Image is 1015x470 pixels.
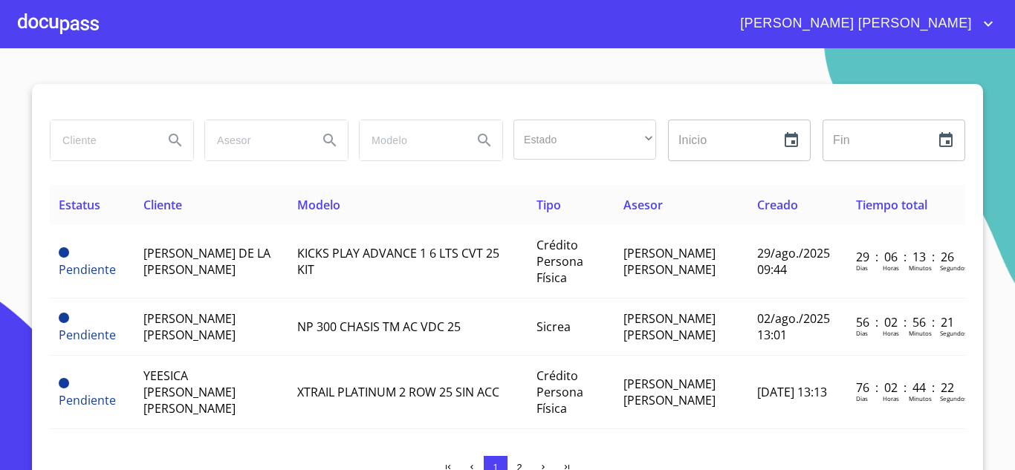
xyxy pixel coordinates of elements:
p: Minutos [909,329,932,337]
p: Segundos [940,394,967,402]
span: Pendiente [59,392,116,408]
span: Pendiente [59,327,116,343]
span: Tiempo total [856,197,927,213]
p: Horas [883,394,899,402]
span: KICKS PLAY ADVANCE 1 6 LTS CVT 25 KIT [297,245,499,278]
span: [PERSON_NAME] [PERSON_NAME] [623,310,716,343]
p: 76 : 02 : 44 : 22 [856,379,956,396]
button: Search [467,123,502,158]
p: 56 : 02 : 56 : 21 [856,314,956,330]
span: [PERSON_NAME] [PERSON_NAME] [729,12,979,36]
span: Estatus [59,197,100,213]
button: account of current user [729,12,997,36]
span: Creado [757,197,798,213]
span: [PERSON_NAME] [PERSON_NAME] [623,245,716,278]
span: Pendiente [59,247,69,258]
span: NP 300 CHASIS TM AC VDC 25 [297,319,461,335]
p: Minutos [909,264,932,272]
input: search [360,120,461,160]
span: Pendiente [59,313,69,323]
span: YEESICA [PERSON_NAME] [PERSON_NAME] [143,368,236,417]
p: Dias [856,394,868,402]
div: ​ [513,120,656,160]
span: [DATE] 13:13 [757,384,827,400]
span: 02/ago./2025 13:01 [757,310,830,343]
input: search [51,120,152,160]
span: Pendiente [59,378,69,388]
p: Segundos [940,264,967,272]
p: Segundos [940,329,967,337]
span: Crédito Persona Física [536,237,583,286]
span: Pendiente [59,261,116,278]
p: Dias [856,264,868,272]
span: Asesor [623,197,663,213]
span: [PERSON_NAME] DE LA [PERSON_NAME] [143,245,270,278]
p: Horas [883,329,899,337]
span: Crédito Persona Física [536,368,583,417]
span: [PERSON_NAME] [PERSON_NAME] [143,310,236,343]
span: Modelo [297,197,340,213]
span: Cliente [143,197,182,213]
span: 29/ago./2025 09:44 [757,245,830,278]
button: Search [158,123,193,158]
span: Tipo [536,197,561,213]
p: Horas [883,264,899,272]
p: Minutos [909,394,932,402]
span: XTRAIL PLATINUM 2 ROW 25 SIN ACC [297,384,499,400]
p: Dias [856,329,868,337]
button: Search [312,123,348,158]
span: [PERSON_NAME] [PERSON_NAME] [623,376,716,408]
span: Sicrea [536,319,571,335]
input: search [205,120,306,160]
p: 29 : 06 : 13 : 26 [856,249,956,265]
